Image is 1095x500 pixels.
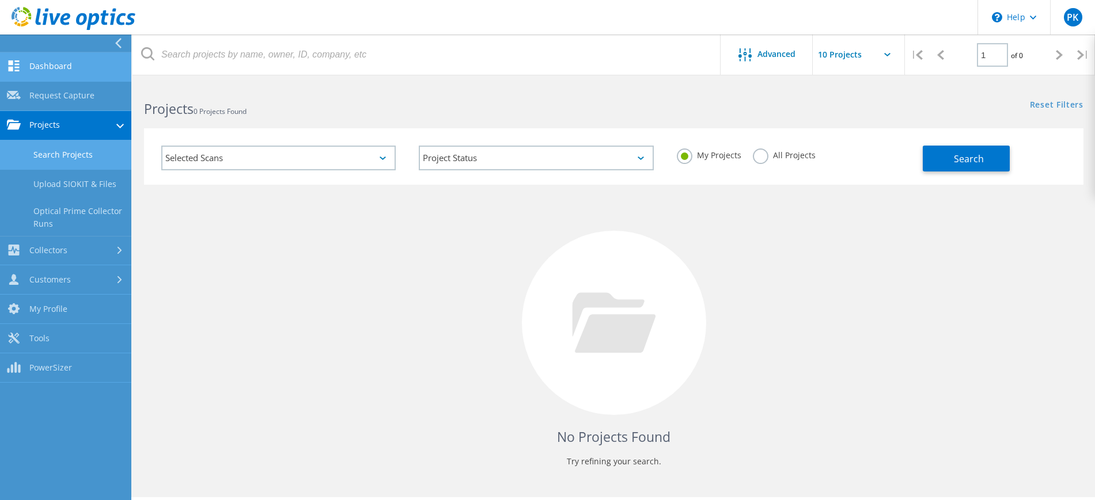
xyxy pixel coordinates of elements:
[194,106,247,116] span: 0 Projects Found
[1071,35,1095,75] div: |
[156,428,1072,446] h4: No Projects Found
[1030,101,1083,110] a: Reset Filters
[1067,13,1078,22] span: PK
[753,148,816,159] label: All Projects
[144,100,194,118] b: Projects
[161,146,396,170] div: Selected Scans
[12,24,135,32] a: Live Optics Dashboard
[992,12,1002,22] svg: \n
[677,148,741,159] label: My Projects
[905,35,929,75] div: |
[757,50,795,58] span: Advanced
[419,146,653,170] div: Project Status
[954,152,984,165] span: Search
[156,452,1072,471] p: Try refining your search.
[923,146,1010,171] button: Search
[1011,51,1023,60] span: of 0
[132,35,721,75] input: Search projects by name, owner, ID, company, etc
